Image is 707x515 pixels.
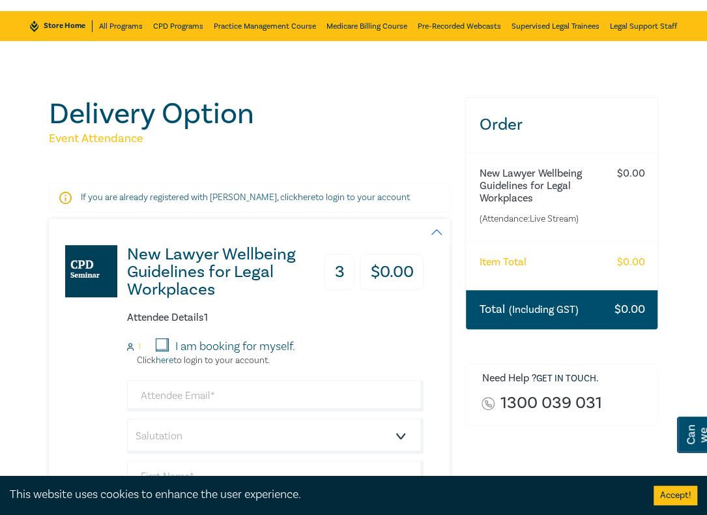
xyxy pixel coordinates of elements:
[512,11,599,41] a: Supervised Legal Trainees
[49,131,450,147] h5: Event Attendance
[127,461,424,492] input: First Name*
[326,11,407,41] a: Medicare Billing Course
[482,372,648,385] h6: Need Help ? .
[479,168,592,205] h6: New Lawyer Wellbeing Guidelines for Legal Workplaces
[479,301,578,318] h3: Total
[10,486,634,503] div: This website uses cookies to enhance the user experience.
[153,11,203,41] a: CPD Programs
[614,301,644,318] h3: $ 0.00
[610,11,677,41] a: Legal Support Staff
[214,11,316,41] a: Practice Management Course
[49,97,450,131] h1: Delivery Option
[298,192,315,203] a: here
[175,338,295,355] label: I am booking for myself.
[654,486,697,505] button: Accept cookies
[479,213,592,226] small: (Attendance: Live Stream )
[616,168,644,180] h6: $ 0.00
[99,11,143,41] a: All Programs
[127,355,270,366] p: Click to login to your account.
[536,373,596,385] a: Get in touch
[138,342,141,351] small: 1
[127,312,424,324] h6: Attendee Details 1
[500,394,602,412] a: 1300 039 031
[479,256,526,269] h6: Item Total
[360,254,424,290] h3: $ 0.00
[127,380,424,411] input: Attendee Email*
[508,303,578,316] small: (Including GST)
[616,256,644,269] h6: $ 0.00
[127,246,307,299] h3: New Lawyer Wellbeing Guidelines for Legal Workplaces
[466,98,657,152] h3: Order
[30,20,92,32] a: Store Home
[65,245,117,297] img: New Lawyer Wellbeing Guidelines for Legal Workplaces
[81,191,418,204] p: If you are already registered with [PERSON_NAME], click to login to your account
[418,11,501,41] a: Pre-Recorded Webcasts
[324,254,354,290] h3: 3
[156,355,173,366] a: here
